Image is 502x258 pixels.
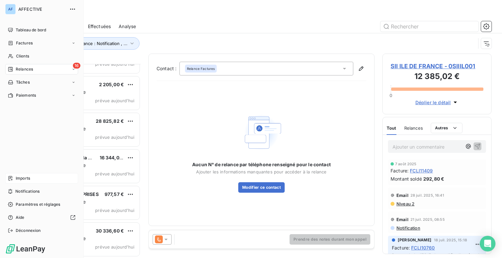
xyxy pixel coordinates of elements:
[16,53,29,59] span: Clients
[192,161,331,168] span: Aucun N° de relance par téléphone renseigné pour le contact
[16,92,36,98] span: Paiements
[396,217,409,222] span: Email
[196,169,326,174] span: Ajouter les informations manquantes pour accéder à la relance
[415,99,451,106] span: Déplier le détail
[187,66,215,71] span: Relance Factures
[31,64,141,258] div: grid
[16,40,33,46] span: Factures
[99,82,124,87] span: 2 205,00 €
[56,41,127,46] span: Niveau de relance : Notification , ...
[18,7,65,12] span: AFFECTIVE
[88,23,111,30] span: Effectuées
[16,228,41,234] span: Déconnexion
[387,125,396,131] span: Tout
[16,215,25,220] span: Aide
[413,99,461,106] button: Déplier le détail
[396,225,420,231] span: Notification
[96,118,124,124] span: 28 825,82 €
[5,4,16,14] div: AF
[157,65,179,72] label: Contact :
[95,135,134,140] span: prévue aujourd’hui
[396,201,414,206] span: Niveau 2
[410,218,445,221] span: 21 juil. 2025, 08:55
[396,193,409,198] span: Email
[390,93,392,98] span: 0
[290,234,370,245] button: Prendre des notes durant mon appel
[434,238,467,242] span: 18 juil. 2025, 15:18
[5,212,78,223] a: Aide
[73,63,80,69] span: 16
[391,62,483,71] span: SII ILE DE FRANCE - 0SIIIL001
[96,228,124,234] span: 30 336,60 €
[105,191,124,197] span: 977,57 €
[16,202,60,207] span: Paramètres et réglages
[100,155,127,160] span: 16 344,00 €
[410,193,444,197] span: 28 juil. 2025, 16:41
[95,244,134,250] span: prévue aujourd’hui
[95,98,134,103] span: prévue aujourd’hui
[46,37,140,50] button: Niveau de relance : Notification , ...
[410,167,433,174] span: FCLI11409
[16,27,46,33] span: Tableau de bord
[238,182,285,193] button: Modifier ce contact
[16,79,30,85] span: Tâches
[431,123,462,133] button: Autres
[95,171,134,176] span: prévue aujourd’hui
[480,236,495,251] div: Open Intercom Messenger
[423,175,444,182] span: 292,80 €
[380,21,478,32] input: Rechercher
[391,175,422,182] span: Montant soldé
[16,66,33,72] span: Relances
[392,244,410,251] span: Facture :
[391,71,483,84] h3: 12 385,02 €
[398,237,431,243] span: [PERSON_NAME]
[95,208,134,213] span: prévue aujourd’hui
[16,175,30,181] span: Imports
[5,244,46,254] img: Logo LeanPay
[119,23,136,30] span: Analyse
[404,125,423,131] span: Relances
[241,111,282,153] img: Empty state
[411,244,435,251] span: FCLI10760
[391,167,409,174] span: Facture :
[15,188,40,194] span: Notifications
[395,162,417,166] span: 7 août 2025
